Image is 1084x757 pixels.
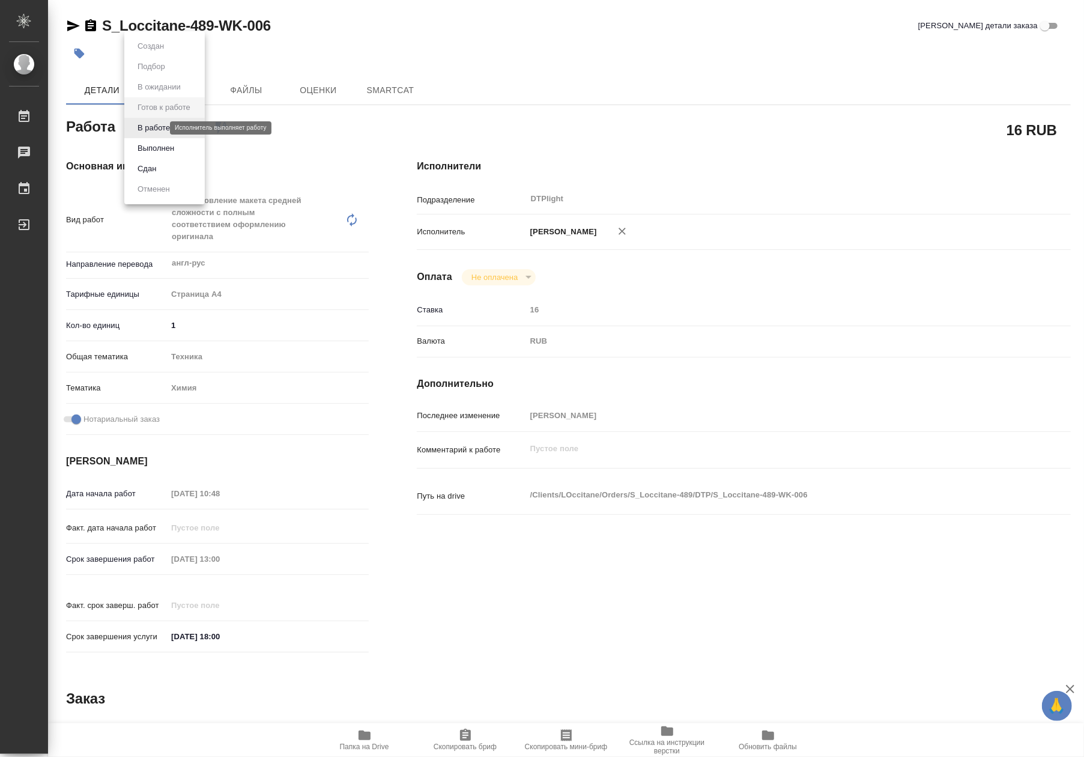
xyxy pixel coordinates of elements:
button: В ожидании [134,81,184,94]
button: Создан [134,40,168,53]
button: Подбор [134,60,169,73]
button: В работе [134,121,174,135]
button: Выполнен [134,142,178,155]
button: Отменен [134,183,174,196]
button: Готов к работе [134,101,194,114]
button: Сдан [134,162,160,175]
